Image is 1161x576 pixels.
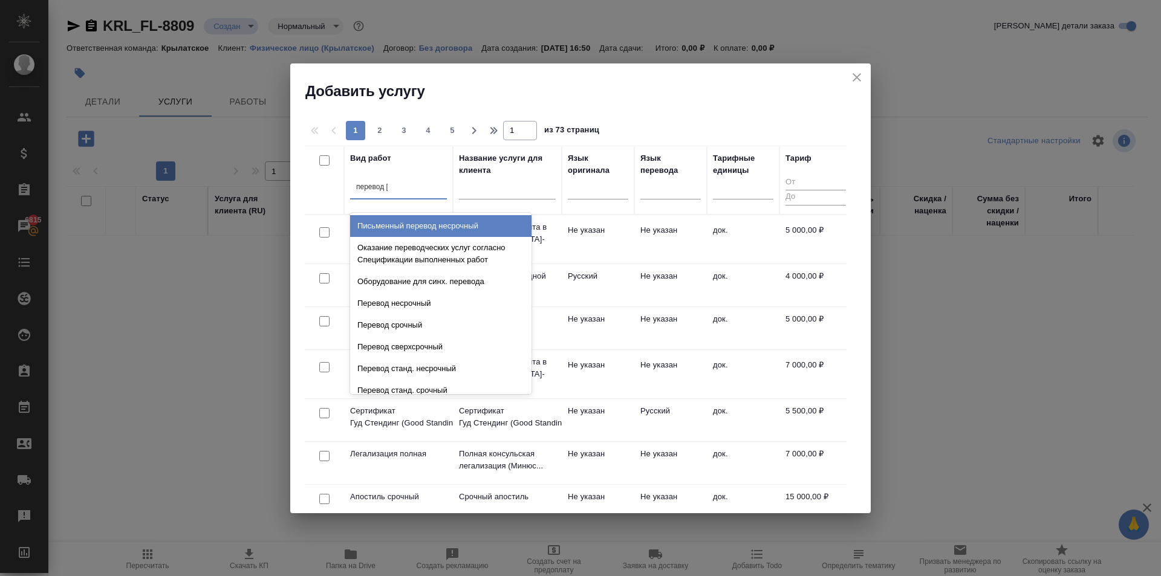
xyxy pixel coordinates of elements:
td: 5 000,00 ₽ [779,218,852,260]
td: Русский [634,399,707,441]
div: Название услуги для клиента [459,152,556,176]
td: 5 000,00 ₽ [779,307,852,349]
p: Полная консульская легализация (Минюс... [459,448,556,472]
td: 7 000,00 ₽ [779,353,852,395]
td: док. [707,264,779,306]
h2: Добавить услугу [305,82,871,101]
td: Не указан [634,264,707,306]
td: Не указан [634,218,707,260]
span: 4 [418,125,438,137]
div: Перевод станд. несрочный [350,358,532,380]
td: 15 000,00 ₽ [779,485,852,527]
button: 2 [370,121,389,140]
td: док. [707,307,779,349]
div: Перевод станд. срочный [350,380,532,401]
td: 4 000,00 ₽ [779,264,852,306]
span: из 73 страниц [544,123,599,140]
p: Легализация полная [350,448,447,460]
input: От [785,175,846,190]
p: Срочный апостиль [459,491,556,503]
div: Письменный перевод несрочный [350,215,532,237]
button: 5 [443,121,462,140]
td: док. [707,353,779,395]
div: Оказание переводческих услуг согласно Спецификации выполненных работ [350,237,532,271]
button: close [848,68,866,86]
p: Сертификат Гуд Стендинг (Good Standin... [459,405,556,429]
td: 5 500,00 ₽ [779,399,852,441]
td: 7 000,00 ₽ [779,442,852,484]
td: Не указан [562,218,634,260]
span: 3 [394,125,414,137]
td: Не указан [562,353,634,395]
div: Вид работ [350,152,391,164]
div: Язык оригинала [568,152,628,176]
p: Апостиль срочный [350,491,447,503]
div: Перевод несрочный [350,293,532,314]
td: Не указан [562,442,634,484]
td: Не указан [562,485,634,527]
div: Тарифные единицы [713,152,773,176]
div: Язык перевода [640,152,701,176]
td: док. [707,485,779,527]
div: Перевод сверхсрочный [350,336,532,358]
td: Не указан [634,485,707,527]
span: 2 [370,125,389,137]
button: 4 [418,121,438,140]
div: Оборудование для синх. перевода [350,271,532,293]
td: Не указан [634,353,707,395]
td: Не указан [562,307,634,349]
div: Перевод срочный [350,314,532,336]
td: Не указан [634,442,707,484]
input: До [785,190,846,205]
td: док. [707,218,779,260]
button: 3 [394,121,414,140]
div: Тариф [785,152,811,164]
td: Не указан [634,307,707,349]
td: док. [707,442,779,484]
td: док. [707,399,779,441]
td: Русский [562,264,634,306]
td: Не указан [562,399,634,441]
p: Сертификат Гуд Стендинг (Good Standin... [350,405,447,429]
span: 5 [443,125,462,137]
